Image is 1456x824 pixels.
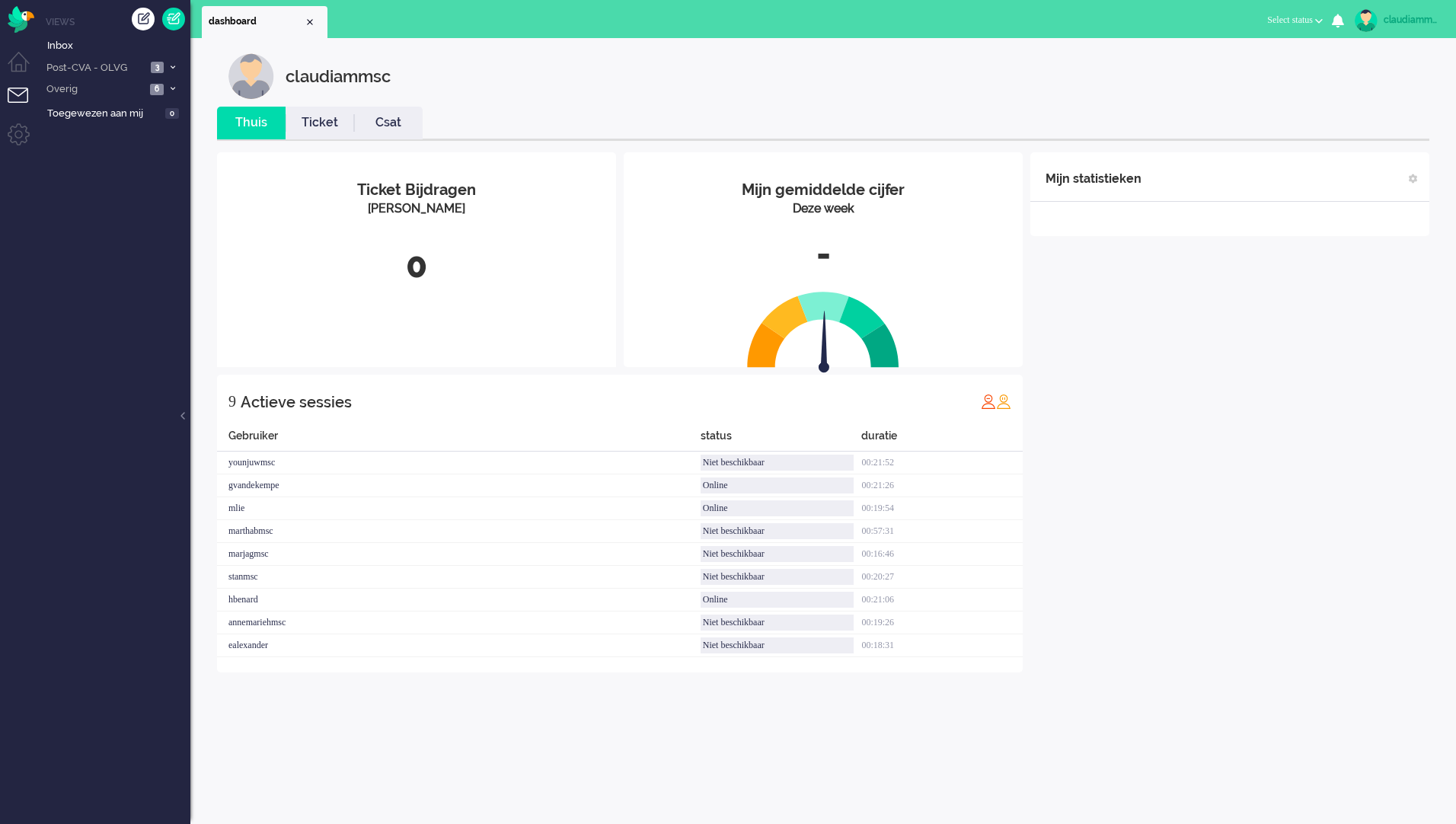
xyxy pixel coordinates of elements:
div: mlie [217,497,701,520]
div: Online [701,592,854,608]
li: Thuis [217,107,286,139]
li: Ticket [286,107,354,139]
li: Csat [354,107,423,139]
div: Niet beschikbaar [701,455,854,471]
li: Dashboard menu [8,52,42,86]
div: marjagmsc [217,543,701,566]
div: duratie [861,428,1023,452]
a: Ticket [286,114,354,132]
div: 0 [228,241,605,291]
div: younjuwmsc [217,452,701,474]
div: Niet beschikbaar [701,523,854,539]
img: customer.svg [228,53,274,99]
button: Select status [1258,9,1332,31]
div: Close tab [304,16,316,28]
a: Inbox [44,37,190,53]
div: Actieve sessies [241,387,352,417]
div: Niet beschikbaar [701,569,854,585]
div: annemariehmsc [217,612,701,634]
span: Inbox [47,39,190,53]
li: Dashboard [202,6,327,38]
img: profile_red.svg [981,394,996,409]
div: 00:19:26 [861,612,1023,634]
div: 00:57:31 [861,520,1023,543]
div: Niet beschikbaar [701,615,854,631]
img: semi_circle.svg [747,291,899,368]
div: ealexander [217,634,701,657]
span: 6 [150,84,164,95]
div: Ticket Bijdragen [228,179,605,201]
img: arrow.svg [791,311,857,376]
span: Toegewezen aan mij [47,107,161,121]
a: Thuis [217,114,286,132]
div: 9 [228,386,236,417]
div: 00:21:06 [861,589,1023,612]
span: 3 [151,62,164,73]
li: Views [46,15,190,28]
div: 00:21:52 [861,452,1023,474]
a: claudiammsc [1352,9,1441,32]
div: Online [701,477,854,493]
span: Post-CVA - OLVG [44,61,146,75]
div: 00:18:31 [861,634,1023,657]
div: status [701,428,862,452]
div: gvandekempe [217,474,701,497]
div: [PERSON_NAME] [228,200,605,218]
div: claudiammsc [1384,12,1441,27]
div: stanmsc [217,566,701,589]
img: avatar [1355,9,1378,32]
div: Mijn statistieken [1046,164,1141,194]
span: dashboard [209,15,304,28]
div: Online [701,500,854,516]
a: Omnidesk [8,10,34,21]
div: Niet beschikbaar [701,546,854,562]
div: marthabmsc [217,520,701,543]
div: - [635,229,1011,279]
div: hbenard [217,589,701,612]
div: 00:21:26 [861,474,1023,497]
div: Mijn gemiddelde cijfer [635,179,1011,201]
div: claudiammsc [286,53,391,99]
a: Toegewezen aan mij 0 [44,104,190,121]
img: flow_omnibird.svg [8,6,34,33]
span: Overig [44,82,145,97]
li: Select status [1258,5,1332,38]
span: 0 [165,108,179,120]
div: 00:20:27 [861,566,1023,589]
div: Niet beschikbaar [701,637,854,653]
div: Deze week [635,200,1011,218]
a: Quick Ticket [162,8,185,30]
div: 00:16:46 [861,543,1023,566]
span: Select status [1267,14,1313,25]
div: Gebruiker [217,428,701,452]
a: Csat [354,114,423,132]
div: 00:19:54 [861,497,1023,520]
li: Tickets menu [8,88,42,122]
div: Creëer ticket [132,8,155,30]
li: Admin menu [8,123,42,158]
img: profile_orange.svg [996,394,1011,409]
